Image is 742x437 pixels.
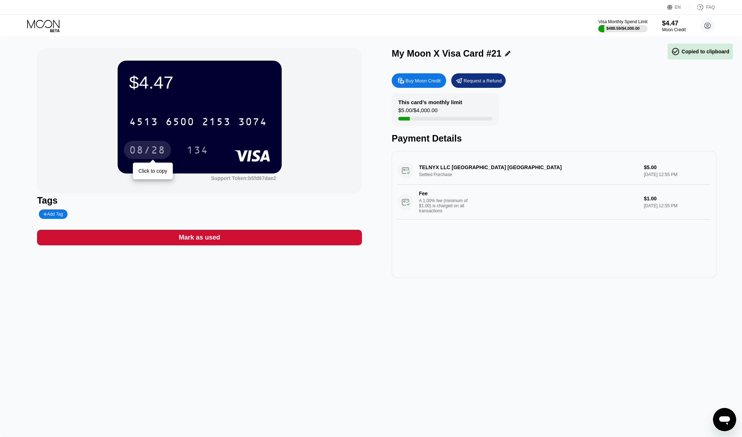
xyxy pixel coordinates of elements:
div: $4.47 [129,72,270,93]
div: A 1.00% fee (minimum of $1.00) is charged on all transactions [419,198,473,213]
div: My Moon X Visa Card #21 [392,48,501,59]
div: $5.00 / $4,000.00 [398,107,437,117]
div: Buy Moon Credit [405,78,441,84]
div: Click to copy [138,168,167,174]
div: Support Token: b5fd67dae2 [211,175,276,181]
div: Fee [419,191,470,196]
div: 6500 [166,117,195,128]
div: 08/28 [124,141,171,159]
div: 08/28 [129,145,166,157]
div: 134 [187,145,208,157]
div: 4513 [129,117,158,128]
div: Buy Moon Credit [392,73,446,88]
div: This card’s monthly limit [398,99,462,105]
div: 134 [181,141,214,159]
div: Mark as used [37,230,362,245]
div: $4.47 [662,20,686,27]
div: Copied to clipboard [671,47,729,56]
div: 4513650021533074 [125,113,272,131]
div: EN [675,5,681,10]
div: $1.00 [644,196,711,201]
iframe: Button to launch messaging window [713,408,736,431]
div: $488.59 / $4,000.00 [606,26,640,30]
div: Visa Monthly Spend Limit$488.59/$4,000.00 [598,19,647,32]
div: FAQ [689,4,715,11]
div: EN [667,4,689,11]
div: 2153 [202,117,231,128]
div: Request a Refund [464,78,502,84]
div: Request a Refund [451,73,506,88]
div: Visa Monthly Spend Limit [598,19,647,24]
div: Mark as used [179,233,220,242]
div: $4.47Moon Credit [662,20,686,32]
span:  [671,47,680,56]
div: Add Tag [43,212,63,217]
div: FAQ [706,5,715,10]
div: Add Tag [39,209,67,219]
div: Tags [37,195,362,206]
div: Payment Details [392,133,717,144]
div: Moon Credit [662,27,686,32]
div: [DATE] 12:55 PM [644,203,711,208]
div: 3074 [238,117,267,128]
div: FeeA 1.00% fee (minimum of $1.00) is charged on all transactions$1.00[DATE] 12:55 PM [397,185,711,220]
div: Support Token:b5fd67dae2 [211,175,276,181]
